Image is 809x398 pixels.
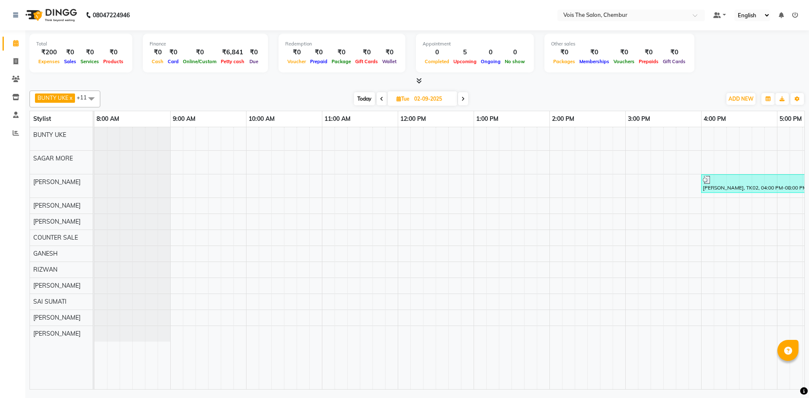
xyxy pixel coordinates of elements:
span: [PERSON_NAME] [33,330,80,337]
span: Products [101,59,126,64]
div: ₹0 [62,48,78,57]
span: Wallet [380,59,399,64]
div: Redemption [285,40,399,48]
span: No show [503,59,527,64]
span: [PERSON_NAME] [33,218,80,225]
span: Cash [150,59,166,64]
div: Finance [150,40,261,48]
a: 5:00 PM [777,113,804,125]
span: [PERSON_NAME] [33,202,80,209]
span: Online/Custom [181,59,219,64]
button: ADD NEW [726,93,755,105]
span: Vouchers [611,59,637,64]
a: 2:00 PM [550,113,576,125]
span: BUNTY UKE [33,131,66,139]
span: Due [247,59,260,64]
span: Voucher [285,59,308,64]
a: x [69,94,72,101]
span: COUNTER SALE [33,234,78,241]
div: ₹0 [551,48,577,57]
span: Package [329,59,353,64]
span: Petty cash [219,59,246,64]
div: 5 [451,48,479,57]
a: 3:00 PM [626,113,652,125]
a: 11:00 AM [322,113,353,125]
span: Prepaids [637,59,661,64]
div: ₹0 [637,48,661,57]
span: [PERSON_NAME] [33,282,80,289]
span: [PERSON_NAME] [33,178,80,186]
div: Appointment [423,40,527,48]
div: ₹0 [285,48,308,57]
div: ₹0 [246,48,261,57]
div: ₹0 [166,48,181,57]
div: 0 [423,48,451,57]
div: ₹0 [577,48,611,57]
span: SAGAR MORE [33,155,73,162]
div: ₹6,841 [219,48,246,57]
a: 8:00 AM [94,113,121,125]
span: Today [354,92,375,105]
img: logo [21,3,79,27]
div: ₹0 [181,48,219,57]
span: Upcoming [451,59,479,64]
div: ₹0 [308,48,329,57]
span: SAI SUMATI [33,298,67,305]
span: GANESH [33,250,58,257]
span: Tue [394,96,412,102]
div: ₹0 [150,48,166,57]
a: 10:00 AM [246,113,277,125]
div: ₹200 [36,48,62,57]
div: ₹0 [661,48,688,57]
span: Sales [62,59,78,64]
span: +11 [77,94,93,101]
span: Services [78,59,101,64]
span: Card [166,59,181,64]
a: 12:00 PM [398,113,428,125]
div: ₹0 [353,48,380,57]
span: Packages [551,59,577,64]
span: Stylist [33,115,51,123]
span: Gift Cards [353,59,380,64]
div: ₹0 [611,48,637,57]
span: Completed [423,59,451,64]
div: 0 [503,48,527,57]
span: RIZWAN [33,266,57,273]
a: 4:00 PM [702,113,728,125]
span: ADD NEW [729,96,753,102]
span: [PERSON_NAME] [33,314,80,321]
div: ₹0 [329,48,353,57]
div: ₹0 [380,48,399,57]
span: Expenses [36,59,62,64]
span: Prepaid [308,59,329,64]
iframe: chat widget [774,364,801,390]
span: Memberships [577,59,611,64]
div: Total [36,40,126,48]
a: 1:00 PM [474,113,501,125]
div: Other sales [551,40,688,48]
b: 08047224946 [93,3,130,27]
span: Ongoing [479,59,503,64]
div: 0 [479,48,503,57]
a: 9:00 AM [171,113,198,125]
input: 2025-09-02 [412,93,454,105]
div: ₹0 [101,48,126,57]
span: Gift Cards [661,59,688,64]
span: BUNTY UKE [38,94,69,101]
div: ₹0 [78,48,101,57]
